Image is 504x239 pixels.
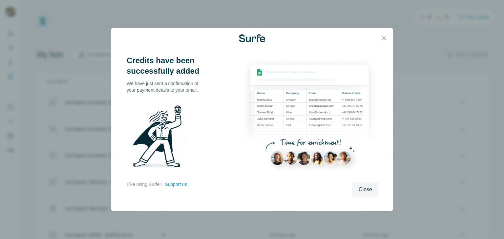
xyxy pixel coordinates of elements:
[127,55,205,76] h3: Credits have been successfully added
[359,186,372,193] span: Close
[127,101,195,175] img: Surfe Illustration - Man holding diamond
[239,34,265,42] img: Surfe Logo
[352,182,379,197] button: Close
[240,55,379,178] img: Enrichment Hub - Sheet Preview
[127,181,162,188] p: Like using Surfe?
[165,181,187,188] button: Support us
[127,80,205,93] p: We have just sent a confirmation of your payment details to your email.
